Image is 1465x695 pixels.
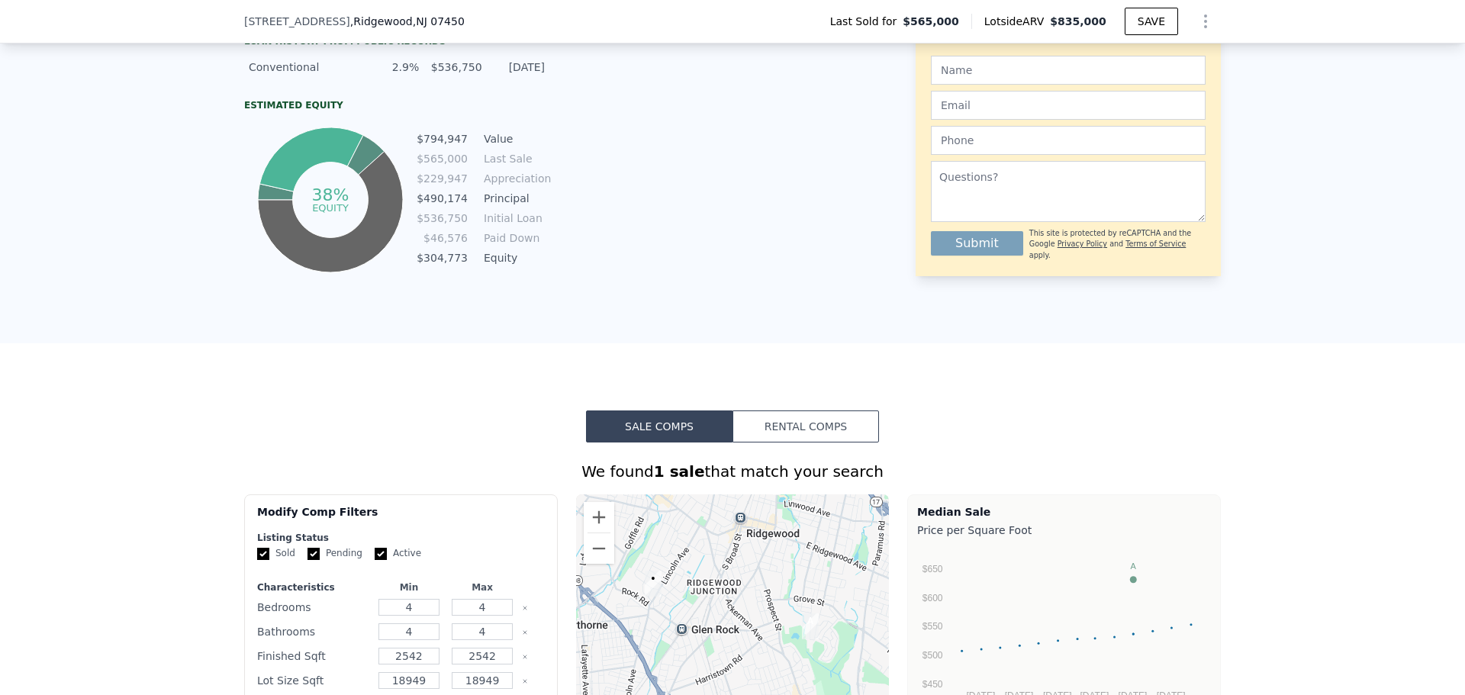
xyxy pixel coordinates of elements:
text: $650 [922,564,943,574]
td: $536,750 [416,210,468,227]
input: Phone [931,126,1206,155]
label: Pending [307,547,362,560]
button: Sale Comps [586,410,732,442]
tspan: equity [312,201,349,213]
td: Appreciation [481,170,549,187]
div: This site is protected by reCAPTCHA and the Google and apply. [1029,228,1206,261]
strong: 1 sale [654,462,705,481]
span: [STREET_ADDRESS] [244,14,350,29]
span: , Ridgewood [350,14,465,29]
div: Min [375,581,443,594]
div: Listing Status [257,532,545,544]
button: Rental Comps [732,410,879,442]
div: 525 Stevens Ave [802,613,819,639]
input: Pending [307,548,320,560]
div: Price per Square Foot [917,520,1211,541]
button: Clear [522,605,528,611]
button: Show Options [1190,6,1221,37]
td: Last Sale [481,150,549,167]
div: [DATE] [491,60,545,75]
div: Max [449,581,516,594]
div: Modify Comp Filters [257,504,545,532]
td: Principal [481,190,549,207]
button: Zoom in [584,502,614,533]
label: Sold [257,547,295,560]
span: Lotside ARV [984,14,1050,29]
td: $229,947 [416,170,468,187]
td: $794,947 [416,130,468,147]
td: $304,773 [416,249,468,266]
div: Bedrooms [257,597,369,618]
div: Lot Size Sqft [257,670,369,691]
text: $550 [922,621,943,632]
td: Paid Down [481,230,549,246]
span: $565,000 [903,14,959,29]
td: $46,576 [416,230,468,246]
button: Clear [522,629,528,635]
a: Terms of Service [1125,240,1186,248]
input: Active [375,548,387,560]
button: Clear [522,678,528,684]
td: Value [481,130,549,147]
div: Median Sale [917,504,1211,520]
div: Conventional [249,60,356,75]
div: Characteristics [257,581,369,594]
div: 502 Lincoln Ave [645,571,662,597]
text: $500 [922,650,943,661]
text: A [1131,561,1137,571]
div: We found that match your search [244,461,1221,482]
td: $490,174 [416,190,468,207]
input: Name [931,56,1206,85]
span: , NJ 07450 [413,15,465,27]
div: $536,750 [428,60,481,75]
label: Active [375,547,421,560]
button: Zoom out [584,533,614,564]
a: Privacy Policy [1058,240,1107,248]
text: $450 [922,679,943,690]
input: Email [931,91,1206,120]
button: SAVE [1125,8,1178,35]
tspan: 38% [311,185,349,204]
div: Bathrooms [257,621,369,642]
button: Clear [522,654,528,660]
span: $835,000 [1050,15,1106,27]
input: Sold [257,548,269,560]
div: 2.9% [365,60,419,75]
div: Finished Sqft [257,645,369,667]
span: Last Sold for [830,14,903,29]
button: Submit [931,231,1023,256]
text: $600 [922,593,943,603]
td: $565,000 [416,150,468,167]
div: Estimated Equity [244,99,549,111]
td: Initial Loan [481,210,549,227]
td: Equity [481,249,549,266]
